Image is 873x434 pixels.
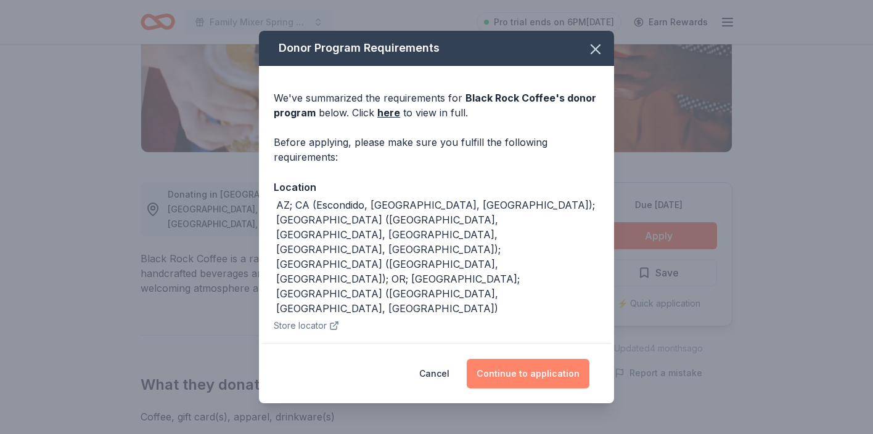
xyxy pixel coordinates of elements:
[274,90,599,120] div: We've summarized the requirements for below. Click to view in full.
[274,318,339,333] button: Store locator
[276,198,599,316] div: AZ; CA (Escondido, [GEOGRAPHIC_DATA], [GEOGRAPHIC_DATA]); [GEOGRAPHIC_DATA] ([GEOGRAPHIC_DATA], [...
[274,179,599,195] div: Location
[274,135,599,164] div: Before applying, please make sure you fulfill the following requirements:
[259,31,614,66] div: Donor Program Requirements
[419,359,449,388] button: Cancel
[377,105,400,120] a: here
[467,359,589,388] button: Continue to application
